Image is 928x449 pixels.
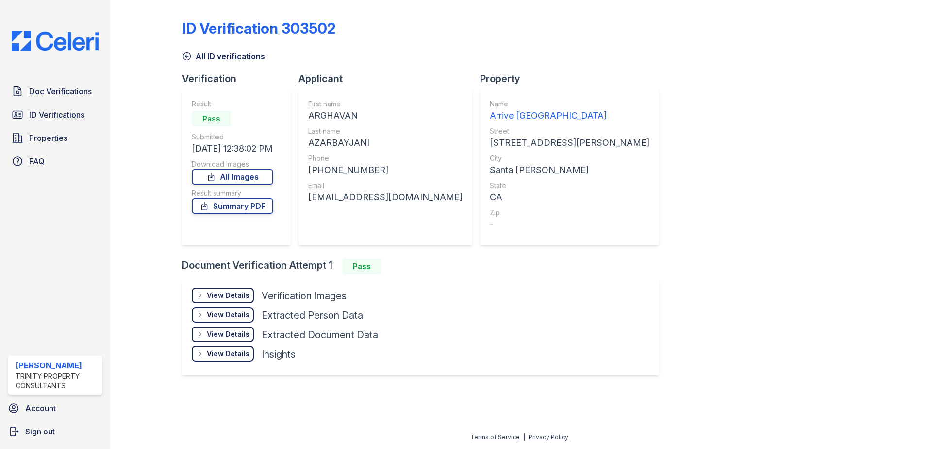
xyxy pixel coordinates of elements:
div: Verification [182,72,298,86]
div: Result summary [192,189,273,198]
a: FAQ [8,152,102,171]
span: Account [25,402,56,414]
div: View Details [207,310,249,320]
span: ID Verifications [29,109,84,121]
div: Phone [308,154,463,163]
a: ID Verifications [8,105,102,124]
div: Download Images [192,159,273,169]
div: AZARBAYJANI [308,136,463,150]
div: Submitted [192,132,273,142]
div: Insights [262,347,296,361]
div: ID Verification 303502 [182,19,336,37]
div: Name [490,99,649,109]
a: Account [4,398,106,418]
div: Property [480,72,667,86]
a: Doc Verifications [8,82,102,101]
div: Zip [490,208,649,218]
a: Terms of Service [470,433,520,441]
div: Arrive [GEOGRAPHIC_DATA] [490,109,649,122]
div: Street [490,126,649,136]
a: Sign out [4,422,106,441]
div: | [523,433,525,441]
div: First name [308,99,463,109]
div: [EMAIL_ADDRESS][DOMAIN_NAME] [308,190,463,204]
span: Sign out [25,426,55,437]
div: Pass [192,111,231,126]
a: Summary PDF [192,198,273,214]
div: [PERSON_NAME] [16,360,99,371]
div: Document Verification Attempt 1 [182,259,667,274]
div: State [490,181,649,190]
div: Pass [342,259,381,274]
div: Verification Images [262,289,347,303]
div: Last name [308,126,463,136]
div: - [490,218,649,231]
div: City [490,154,649,163]
div: Result [192,99,273,109]
a: Privacy Policy [529,433,568,441]
div: CA [490,190,649,204]
div: Extracted Person Data [262,309,363,322]
div: [PHONE_NUMBER] [308,163,463,177]
a: Name Arrive [GEOGRAPHIC_DATA] [490,99,649,122]
div: [DATE] 12:38:02 PM [192,142,273,155]
a: Properties [8,128,102,148]
span: Doc Verifications [29,86,92,97]
div: ARGHAVAN [308,109,463,122]
span: Properties [29,132,67,144]
div: View Details [207,291,249,300]
a: All ID verifications [182,51,265,62]
div: Santa [PERSON_NAME] [490,163,649,177]
div: Extracted Document Data [262,328,378,342]
div: Applicant [298,72,480,86]
div: Email [308,181,463,190]
div: View Details [207,329,249,339]
span: FAQ [29,155,45,167]
img: CE_Logo_Blue-a8612792a0a2168367f1c8372b55b34899dd931a85d93a1a3d3e32e68fde9ad4.png [4,31,106,51]
div: View Details [207,349,249,359]
div: Trinity Property Consultants [16,371,99,391]
a: All Images [192,169,273,185]
div: [STREET_ADDRESS][PERSON_NAME] [490,136,649,150]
